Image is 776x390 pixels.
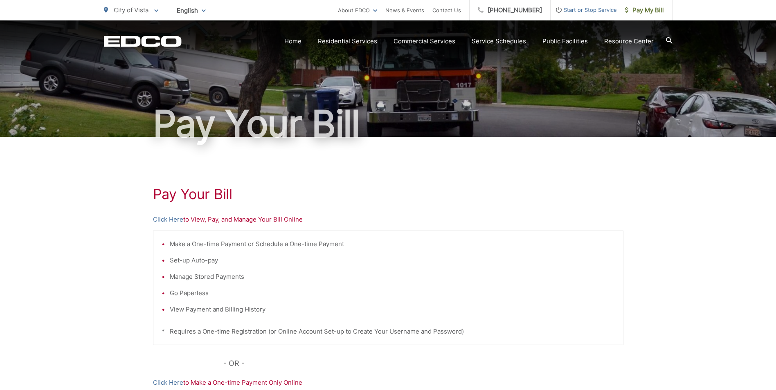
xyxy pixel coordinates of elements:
a: Home [284,36,301,46]
a: Commercial Services [394,36,455,46]
a: About EDCO [338,5,377,15]
p: * Requires a One-time Registration (or Online Account Set-up to Create Your Username and Password) [162,327,615,336]
p: to Make a One-time Payment Only Online [153,378,623,388]
a: Click Here [153,215,183,224]
span: City of Vista [114,6,148,14]
span: English [171,3,212,18]
a: Public Facilities [542,36,588,46]
a: EDCD logo. Return to the homepage. [104,36,182,47]
p: - OR - [223,357,623,370]
a: News & Events [385,5,424,15]
a: Click Here [153,378,183,388]
h1: Pay Your Bill [153,186,623,202]
li: Set-up Auto-pay [170,256,615,265]
li: Make a One-time Payment or Schedule a One-time Payment [170,239,615,249]
h1: Pay Your Bill [104,103,673,144]
p: to View, Pay, and Manage Your Bill Online [153,215,623,224]
li: Go Paperless [170,288,615,298]
a: Contact Us [432,5,461,15]
a: Service Schedules [472,36,526,46]
li: View Payment and Billing History [170,305,615,314]
li: Manage Stored Payments [170,272,615,282]
a: Residential Services [318,36,377,46]
a: Resource Center [604,36,654,46]
span: Pay My Bill [625,5,664,15]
